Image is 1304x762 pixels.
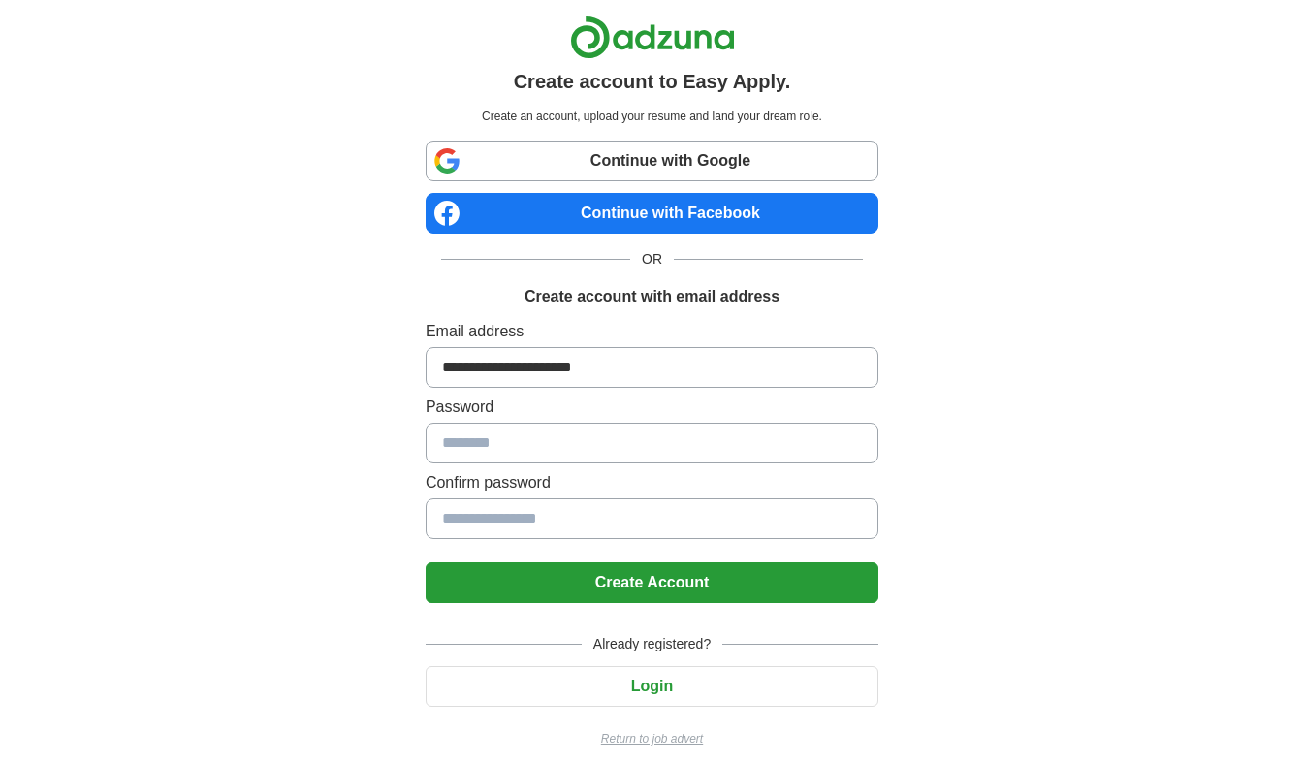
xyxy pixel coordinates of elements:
[426,730,878,747] a: Return to job advert
[426,666,878,707] button: Login
[582,634,722,654] span: Already registered?
[525,285,779,308] h1: Create account with email address
[426,471,878,494] label: Confirm password
[570,16,735,59] img: Adzuna logo
[429,108,875,125] p: Create an account, upload your resume and land your dream role.
[630,249,674,270] span: OR
[426,320,878,343] label: Email address
[426,678,878,694] a: Login
[426,562,878,603] button: Create Account
[426,396,878,419] label: Password
[514,67,791,96] h1: Create account to Easy Apply.
[426,141,878,181] a: Continue with Google
[426,193,878,234] a: Continue with Facebook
